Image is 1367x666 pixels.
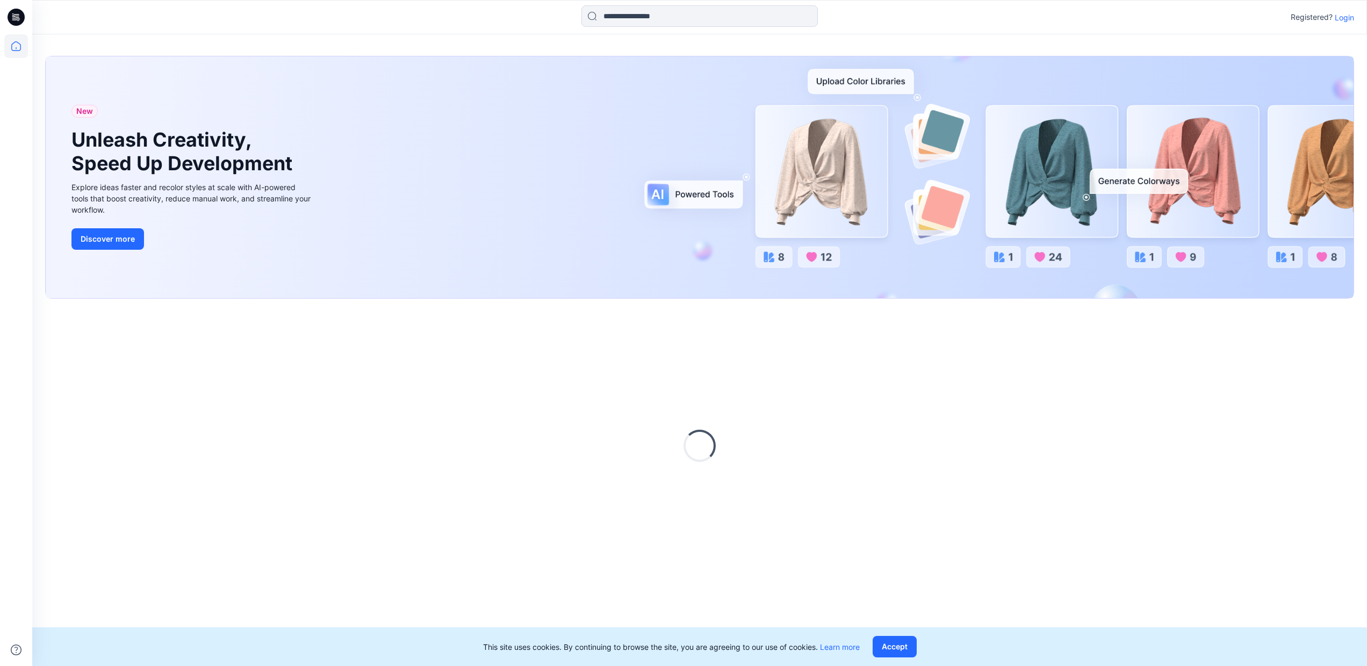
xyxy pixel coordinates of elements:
[483,641,860,653] p: This site uses cookies. By continuing to browse the site, you are agreeing to our use of cookies.
[76,105,93,118] span: New
[71,128,297,175] h1: Unleash Creativity, Speed Up Development
[1335,12,1354,23] p: Login
[71,228,313,250] a: Discover more
[1291,11,1333,24] p: Registered?
[71,228,144,250] button: Discover more
[820,642,860,651] a: Learn more
[873,636,917,657] button: Accept
[71,182,313,215] div: Explore ideas faster and recolor styles at scale with AI-powered tools that boost creativity, red...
